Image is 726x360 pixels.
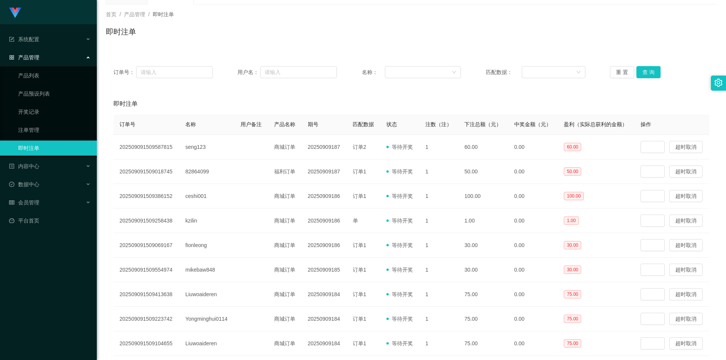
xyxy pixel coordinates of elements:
span: 75.00 [564,315,581,323]
button: 修 改 [641,337,665,349]
span: / [119,11,121,17]
td: fionleong [179,233,234,258]
td: 0.00 [508,282,558,307]
td: 75.00 [458,282,508,307]
td: 0.00 [508,307,558,331]
td: 0.00 [508,184,558,209]
i: 图标: table [9,200,14,205]
span: 30.00 [564,266,581,274]
td: 0.00 [508,135,558,159]
span: 等待开奖 [386,340,413,346]
button: 超时取消 [669,215,703,227]
a: 产品预设列表 [18,86,91,101]
td: 202509091509258438 [113,209,179,233]
button: 修 改 [641,264,665,276]
span: 即时注单 [153,11,174,17]
span: 等待开奖 [386,218,413,224]
i: 图标: appstore-o [9,55,14,60]
td: 30.00 [458,233,508,258]
a: 注单管理 [18,122,91,138]
td: 75.00 [458,307,508,331]
td: 商城订单 [268,184,302,209]
button: 修 改 [641,141,665,153]
td: 1.00 [458,209,508,233]
span: 30.00 [564,241,581,249]
td: 202509091509018745 [113,159,179,184]
a: 图标: dashboard平台首页 [9,213,91,228]
span: 订单号： [113,68,136,76]
span: 等待开奖 [386,316,413,322]
span: 75.00 [564,339,581,348]
td: 0.00 [508,209,558,233]
span: 系统配置 [9,36,39,42]
i: 图标: setting [714,79,723,87]
span: 即时注单 [113,99,138,108]
a: 产品列表 [18,68,91,83]
span: 中奖金额（元） [514,121,551,127]
td: 0.00 [508,258,558,282]
span: 等待开奖 [386,267,413,273]
span: 订单1 [353,168,366,175]
span: 产品管理 [9,54,39,60]
td: 商城订单 [268,233,302,258]
button: 超时取消 [669,313,703,325]
button: 修 改 [641,239,665,251]
td: 1 [419,159,458,184]
td: 0.00 [508,331,558,356]
a: 开奖记录 [18,104,91,119]
i: 图标: check-circle-o [9,182,14,187]
td: 20250909184 [302,282,347,307]
td: 1 [419,233,458,258]
button: 修 改 [641,313,665,325]
span: 匹配数据 [353,121,374,127]
td: 82864099 [179,159,234,184]
button: 超时取消 [669,264,703,276]
td: 202509091509587815 [113,135,179,159]
span: 状态 [386,121,397,127]
h1: 即时注单 [106,26,136,37]
span: 订单2 [353,144,366,150]
span: 100.00 [564,192,584,200]
td: 202509091509069167 [113,233,179,258]
span: / [148,11,150,17]
i: 图标: down [576,70,581,75]
td: Yongminghui0114 [179,307,234,331]
button: 超时取消 [669,141,703,153]
span: 产品管理 [124,11,145,17]
td: 75.00 [458,331,508,356]
td: 20250909184 [302,331,347,356]
button: 修 改 [641,215,665,227]
td: 商城订单 [268,282,302,307]
td: 福利订单 [268,159,302,184]
span: 等待开奖 [386,144,413,150]
td: 20250909184 [302,307,347,331]
span: 首页 [106,11,116,17]
span: 订单1 [353,291,366,297]
span: 盈利（实际总获利的金额） [564,121,627,127]
i: 图标: form [9,37,14,42]
td: 30.00 [458,258,508,282]
td: 50.00 [458,159,508,184]
span: 订单1 [353,193,366,199]
td: Liuwoaideren [179,331,234,356]
td: 1 [419,184,458,209]
span: 等待开奖 [386,168,413,175]
i: 图标: down [452,70,456,75]
input: 请输入 [260,66,337,78]
span: 用户名： [237,68,260,76]
span: 名称 [185,121,196,127]
span: 50.00 [564,167,581,176]
button: 修 改 [641,190,665,202]
span: 订单1 [353,242,366,248]
span: 操作 [641,121,651,127]
span: 用户备注 [240,121,262,127]
button: 超时取消 [669,239,703,251]
td: kzilin [179,209,234,233]
td: 1 [419,135,458,159]
td: 20250909187 [302,135,347,159]
span: 订单1 [353,267,366,273]
td: 202509091509554974 [113,258,179,282]
button: 修 改 [641,288,665,300]
button: 超时取消 [669,337,703,349]
td: 0.00 [508,159,558,184]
